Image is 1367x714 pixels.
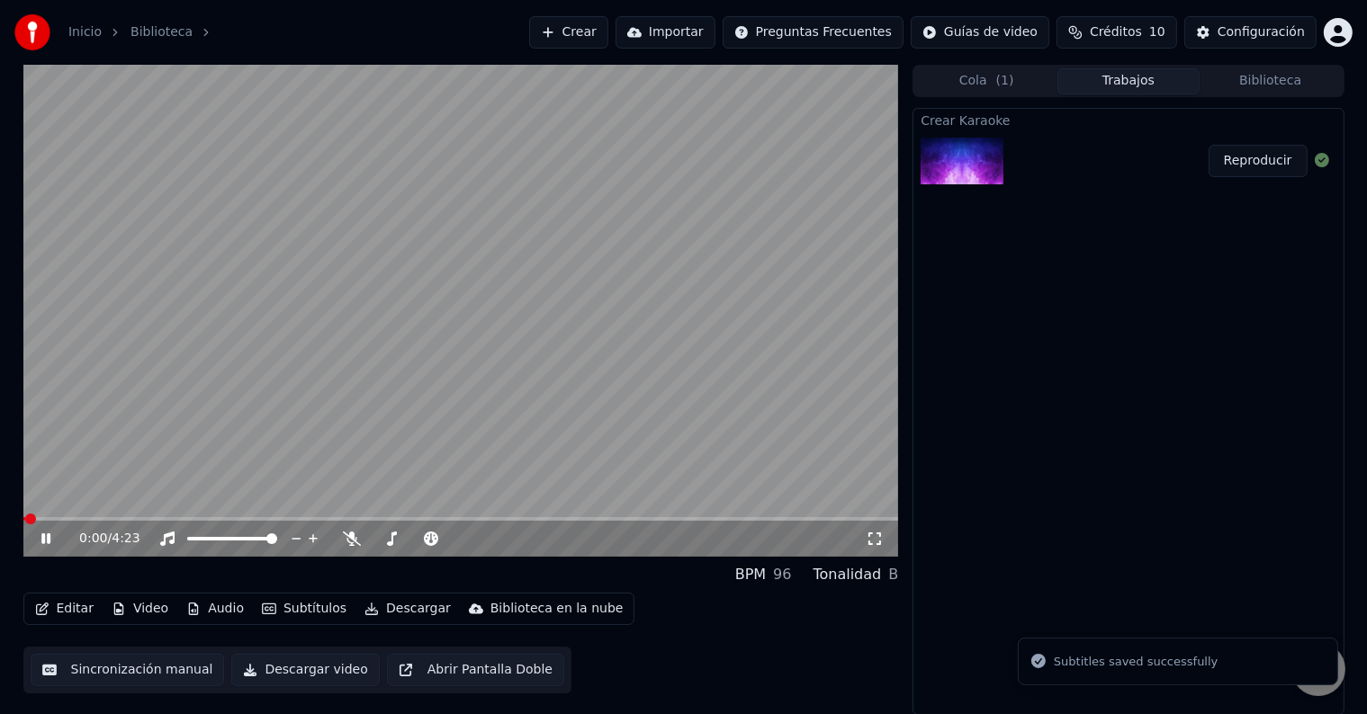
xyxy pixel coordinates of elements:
div: / [79,530,122,548]
span: 4:23 [112,530,139,548]
button: Configuración [1184,16,1317,49]
button: Importar [616,16,715,49]
button: Trabajos [1057,68,1200,94]
button: Descargar [357,596,458,621]
div: Biblioteca en la nube [490,600,624,618]
div: Configuración [1218,23,1305,41]
button: Biblioteca [1200,68,1342,94]
span: ( 1 ) [996,72,1014,90]
div: Subtitles saved successfully [1054,653,1218,671]
button: Reproducir [1209,145,1308,177]
div: BPM [735,564,766,585]
button: Abrir Pantalla Doble [387,654,564,686]
button: Preguntas Frecuentes [723,16,904,49]
button: Editar [28,596,101,621]
a: Biblioteca [130,23,193,41]
button: Cola [915,68,1057,94]
button: Crear [529,16,608,49]
span: 0:00 [79,530,107,548]
button: Sincronización manual [31,654,225,686]
nav: breadcrumb [68,23,221,41]
button: Video [104,596,175,621]
span: 10 [1149,23,1165,41]
button: Subtítulos [255,596,354,621]
div: 96 [773,564,791,585]
button: Créditos10 [1057,16,1177,49]
div: Tonalidad [814,564,882,585]
img: youka [14,14,50,50]
span: Créditos [1090,23,1142,41]
button: Guías de video [911,16,1049,49]
a: Inicio [68,23,102,41]
div: Crear Karaoke [913,109,1343,130]
button: Audio [179,596,251,621]
button: Descargar video [231,654,379,686]
div: B [888,564,898,585]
